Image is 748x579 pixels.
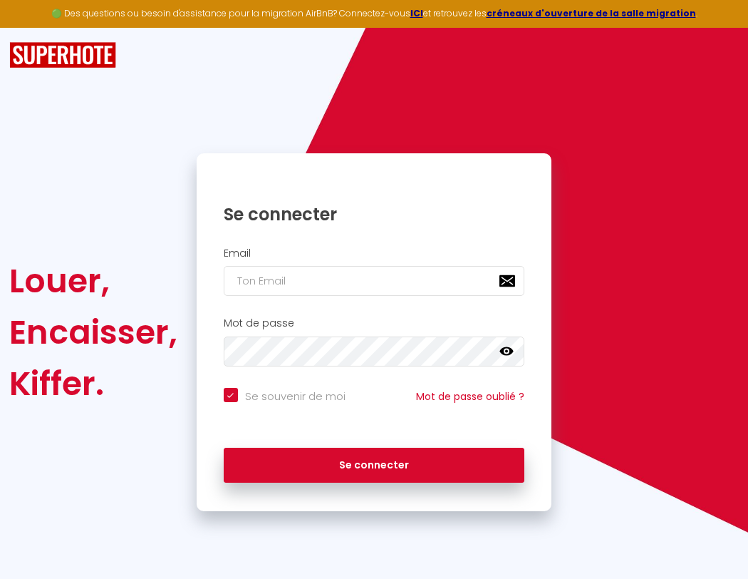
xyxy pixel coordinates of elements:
[9,358,177,409] div: Kiffer.
[9,255,177,307] div: Louer,
[410,7,423,19] a: ICI
[224,448,525,483] button: Se connecter
[224,203,525,225] h1: Se connecter
[416,389,524,404] a: Mot de passe oublié ?
[9,307,177,358] div: Encaisser,
[9,42,116,68] img: SuperHote logo
[487,7,696,19] a: créneaux d'ouverture de la salle migration
[224,317,525,329] h2: Mot de passe
[224,266,525,296] input: Ton Email
[224,247,525,260] h2: Email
